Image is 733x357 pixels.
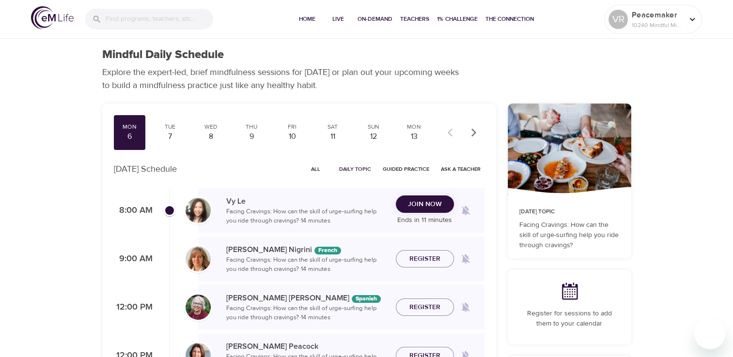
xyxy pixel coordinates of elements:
[158,123,182,131] div: Tue
[519,309,620,329] p: Register for sessions to add them to your calendar
[454,296,477,319] span: Remind me when a class goes live every Monday at 12:00 PM
[327,14,350,24] span: Live
[632,21,683,30] p: 10240 Mindful Minutes
[226,195,388,207] p: Vy Le
[31,6,74,29] img: logo
[118,131,142,142] div: 6
[296,14,319,24] span: Home
[199,123,223,131] div: Wed
[226,207,388,226] p: Facing Cravings: How can the skill of urge-surfing help you ride through cravings? · 14 minutes
[608,10,628,29] div: VR
[437,162,484,177] button: Ask a Teacher
[186,295,211,320] img: Bernice_Moore_min.jpg
[361,123,386,131] div: Sun
[114,163,177,176] p: [DATE] Schedule
[186,246,211,271] img: MelissaNigiri.jpg
[226,304,388,323] p: Facing Cravings: How can the skill of urge-surfing help you ride through cravings? · 14 minutes
[409,301,440,313] span: Register
[400,14,429,24] span: Teachers
[106,9,213,30] input: Find programs, teachers, etc...
[485,14,534,24] span: The Connection
[379,162,433,177] button: Guided Practice
[114,301,153,314] p: 12:00 PM
[226,341,388,352] p: [PERSON_NAME] Peacock
[454,199,477,222] span: Remind me when a class goes live every Monday at 8:00 AM
[114,253,153,266] p: 9:00 AM
[186,198,211,223] img: vy-profile-good-3.jpg
[158,131,182,142] div: 7
[321,123,345,131] div: Sat
[408,198,442,210] span: Join Now
[102,48,224,62] h1: Mindful Daily Schedule
[396,298,454,316] button: Register
[226,255,388,274] p: Facing Cravings: How can the skill of urge-surfing help you ride through cravings? · 14 minutes
[454,247,477,270] span: Remind me when a class goes live every Monday at 9:00 AM
[352,295,381,303] div: The episodes in this programs will be in Spanish
[694,318,725,349] iframe: Button to launch messaging window
[239,131,264,142] div: 9
[300,162,331,177] button: All
[199,131,223,142] div: 8
[402,131,426,142] div: 13
[335,162,375,177] button: Daily Topic
[441,164,481,174] span: Ask a Teacher
[239,123,264,131] div: Thu
[519,220,620,251] p: Facing Cravings: How can the skill of urge-surfing help you ride through cravings?
[226,244,388,255] p: [PERSON_NAME] Nigrini
[358,14,392,24] span: On-Demand
[396,195,454,213] button: Join Now
[402,123,426,131] div: Mon
[339,164,371,174] span: Daily Topic
[114,204,153,217] p: 8:00 AM
[396,215,454,225] p: Ends in 11 minutes
[102,66,466,92] p: Explore the expert-led, brief mindfulness sessions for [DATE] or plan out your upcoming weeks to ...
[409,253,440,265] span: Register
[304,164,328,174] span: All
[632,9,683,21] p: Peacemaker
[118,123,142,131] div: Mon
[226,292,388,304] p: [PERSON_NAME] [PERSON_NAME]
[437,14,478,24] span: 1% Challenge
[396,250,454,268] button: Register
[361,131,386,142] div: 12
[280,131,304,142] div: 10
[280,123,304,131] div: Fri
[383,164,429,174] span: Guided Practice
[321,131,345,142] div: 11
[519,208,620,216] p: [DATE] Topic
[314,247,341,254] div: The episodes in this programs will be in French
